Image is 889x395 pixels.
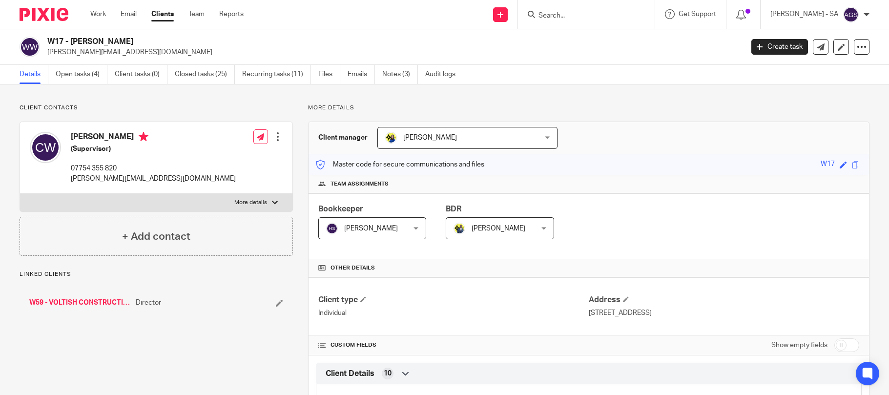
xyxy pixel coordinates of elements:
[308,104,869,112] p: More details
[139,132,148,142] i: Primary
[121,9,137,19] a: Email
[136,298,161,308] span: Director
[384,369,392,378] span: 10
[318,308,589,318] p: Individual
[679,11,716,18] span: Get Support
[47,37,599,47] h2: W17 - [PERSON_NAME]
[318,341,589,349] h4: CUSTOM FIELDS
[318,133,368,143] h3: Client manager
[219,9,244,19] a: Reports
[20,270,293,278] p: Linked clients
[47,47,737,57] p: [PERSON_NAME][EMAIL_ADDRESS][DOMAIN_NAME]
[115,65,167,84] a: Client tasks (0)
[188,9,205,19] a: Team
[843,7,859,22] img: svg%3E
[242,65,311,84] a: Recurring tasks (11)
[589,308,859,318] p: [STREET_ADDRESS]
[151,9,174,19] a: Clients
[234,199,267,207] p: More details
[20,104,293,112] p: Client contacts
[71,174,236,184] p: [PERSON_NAME][EMAIL_ADDRESS][DOMAIN_NAME]
[331,264,375,272] span: Other details
[751,39,808,55] a: Create task
[318,65,340,84] a: Files
[538,12,625,21] input: Search
[90,9,106,19] a: Work
[446,205,461,213] span: BDR
[30,132,61,163] img: svg%3E
[454,223,465,234] img: Dennis-Starbridge.jpg
[175,65,235,84] a: Closed tasks (25)
[331,180,389,188] span: Team assignments
[326,369,374,379] span: Client Details
[71,164,236,173] p: 07754 355 820
[382,65,418,84] a: Notes (3)
[20,65,48,84] a: Details
[318,295,589,305] h4: Client type
[122,229,190,244] h4: + Add contact
[472,225,525,232] span: [PERSON_NAME]
[71,144,236,154] h5: (Supervisor)
[770,9,838,19] p: [PERSON_NAME] - SA
[385,132,397,144] img: Bobo-Starbridge%201.jpg
[71,132,236,144] h4: [PERSON_NAME]
[771,340,827,350] label: Show empty fields
[821,159,835,170] div: W17
[316,160,484,169] p: Master code for secure communications and files
[344,225,398,232] span: [PERSON_NAME]
[403,134,457,141] span: [PERSON_NAME]
[20,37,40,57] img: svg%3E
[20,8,68,21] img: Pixie
[348,65,375,84] a: Emails
[56,65,107,84] a: Open tasks (4)
[326,223,338,234] img: svg%3E
[425,65,463,84] a: Audit logs
[29,298,131,308] a: W59 - VOLTISH CONSTRUCTION AND UTILITIES LTD
[318,205,363,213] span: Bookkeeper
[589,295,859,305] h4: Address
